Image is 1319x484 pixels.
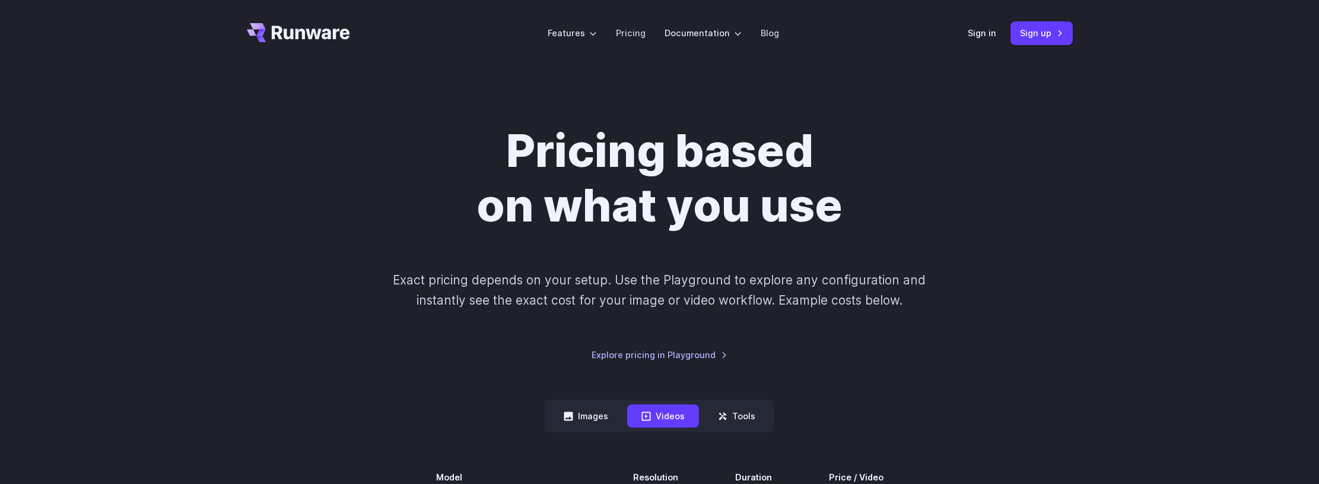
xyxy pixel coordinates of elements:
[247,23,350,42] a: Go to /
[704,404,770,428] button: Tools
[968,26,996,40] a: Sign in
[548,26,597,40] label: Features
[549,404,622,428] button: Images
[592,348,727,362] a: Explore pricing in Playground
[627,404,699,428] button: Videos
[616,26,646,40] a: Pricing
[761,26,779,40] a: Blog
[370,270,948,310] p: Exact pricing depends on your setup. Use the Playground to explore any configuration and instantl...
[665,26,742,40] label: Documentation
[329,124,990,232] h1: Pricing based on what you use
[1010,21,1073,45] a: Sign up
